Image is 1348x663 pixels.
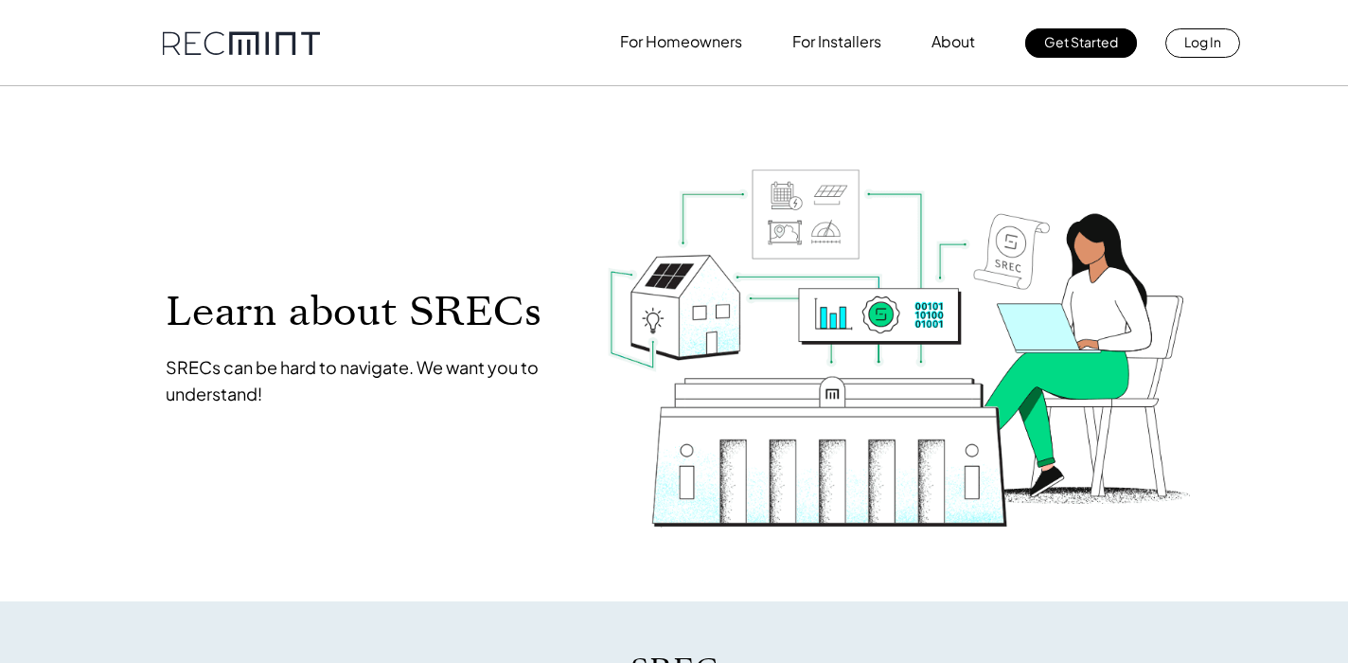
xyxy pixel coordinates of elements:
p: Get Started [1044,28,1118,55]
a: Get Started [1025,28,1137,58]
a: Log In [1165,28,1240,58]
p: SRECs can be hard to navigate. We want you to understand! [166,354,569,407]
p: For Installers [792,28,881,55]
p: For Homeowners [620,28,742,55]
p: About [931,28,975,55]
p: Learn about SRECs [166,290,569,332]
p: Log In [1184,28,1221,55]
